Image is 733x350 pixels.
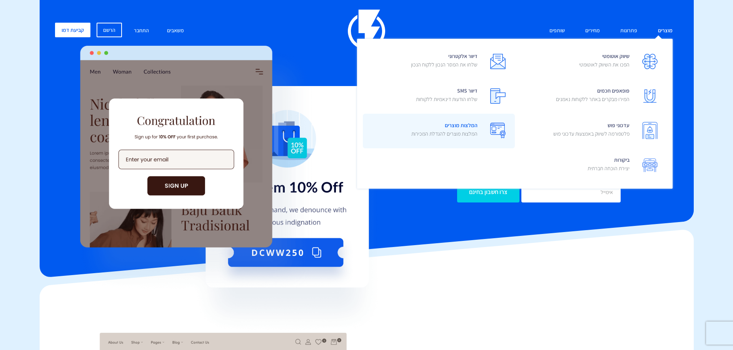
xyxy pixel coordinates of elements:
span: דיוור SMS [416,85,478,107]
a: המלצות מוצריםהמלצות מוצרים להגדלת המכירות [363,114,515,148]
span: פופאפים חכמים [556,85,629,107]
a: משאבים [161,23,190,39]
a: דיוור SMSשלחו הודעות דינאמיות ללקוחות [363,79,515,114]
input: צרו חשבון בחינם [457,182,519,202]
span: ביקורות [588,154,629,176]
a: הרשם [97,23,122,37]
a: פופאפים חכמיםהמירו מבקרים באתר ללקוחות נאמנים [515,79,667,114]
a: התחבר [128,23,155,39]
p: הפכו את השיווק לאוטומטי [579,61,629,68]
p: שלחו את המסר הנכון ללקוח הנכון [411,61,478,68]
p: המלצות מוצרים להגדלת המכירות [411,130,478,138]
p: שלחו הודעות דינאמיות ללקוחות [416,95,478,103]
a: מחירים [579,23,606,39]
a: פתרונות [614,23,643,39]
a: עדכוני פושפלטפורמה לשיווק באמצעות עדכוני פוש [515,114,667,148]
a: דיוור אלקטרונישלחו את המסר הנכון ללקוח הנכון [363,45,515,79]
a: ביקורותיצירת הוכחה חברתית [515,148,667,183]
input: אימייל [521,182,621,202]
a: מוצרים [652,23,678,39]
span: שיווק אוטומטי [579,50,629,72]
p: פלטפורמה לשיווק באמצעות עדכוני פוש [553,130,629,138]
p: יצירת הוכחה חברתית [588,164,629,172]
a: קביעת דמו [55,23,90,37]
span: דיוור אלקטרוני [411,50,478,72]
span: המלצות מוצרים [411,119,478,141]
p: המירו מבקרים באתר ללקוחות נאמנים [556,95,629,103]
a: שותפים [544,23,571,39]
a: שיווק אוטומטיהפכו את השיווק לאוטומטי [515,45,667,79]
span: עדכוני פוש [553,119,629,141]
